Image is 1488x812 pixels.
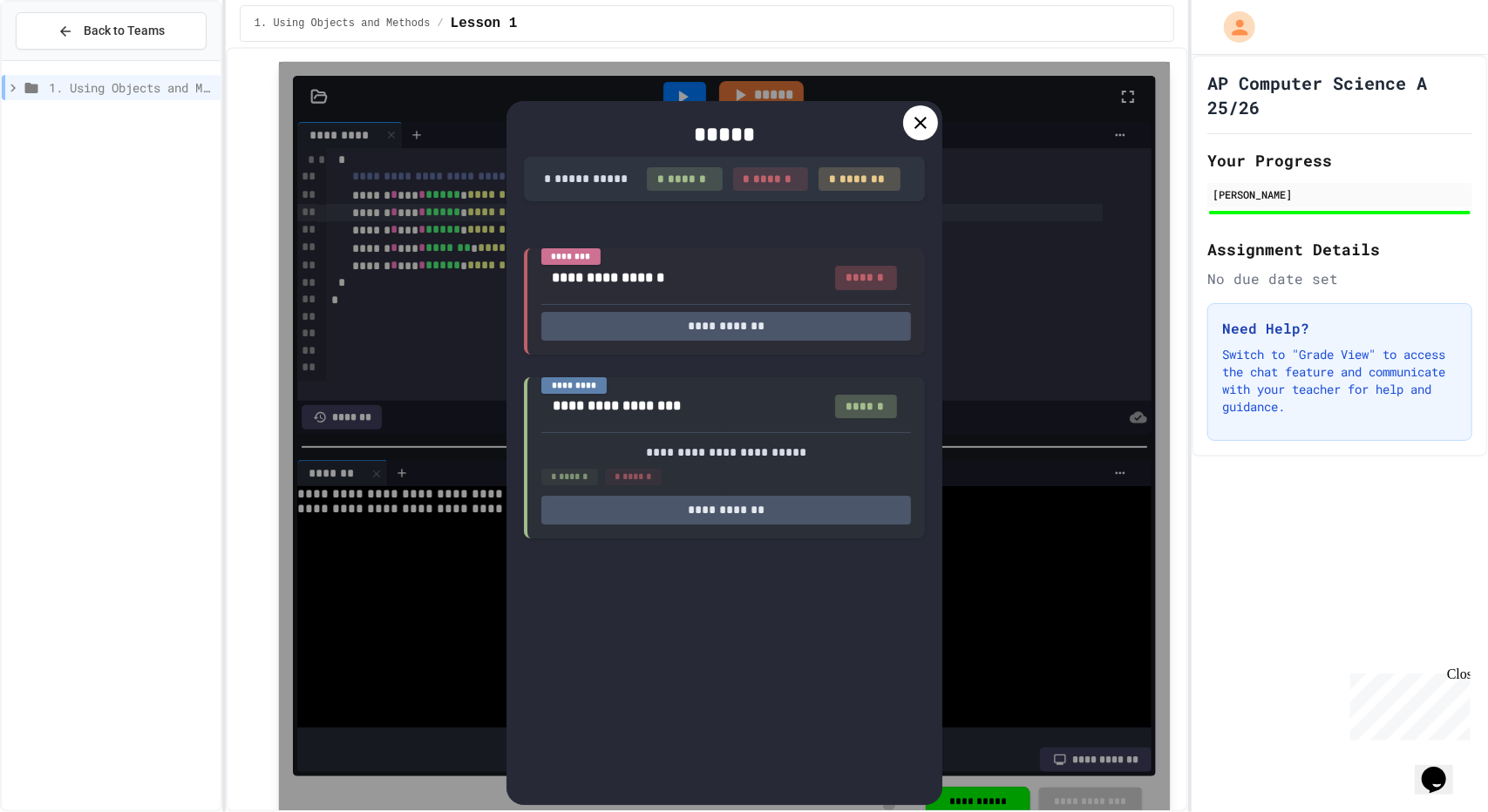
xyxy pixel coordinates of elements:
iframe: chat widget [1343,667,1471,741]
div: [PERSON_NAME] [1213,186,1467,202]
span: Lesson 1 [451,13,518,34]
div: My Account [1206,7,1260,47]
div: Chat with us now!Close [7,7,120,111]
h1: AP Computer Science A 25/26 [1207,71,1472,119]
span: 1. Using Objects and Methods [49,78,214,97]
span: / [437,17,443,30]
div: No due date set [1207,268,1472,289]
span: 1. Using Objects and Methods [255,17,431,30]
h3: Need Help? [1222,318,1457,339]
iframe: chat widget [1415,742,1471,795]
span: Back to Teams [84,22,165,40]
button: Back to Teams [16,12,207,50]
h2: Your Progress [1207,148,1472,173]
p: Switch to "Grade View" to access the chat feature and communicate with your teacher for help and ... [1222,346,1457,416]
h2: Assignment Details [1207,237,1472,261]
